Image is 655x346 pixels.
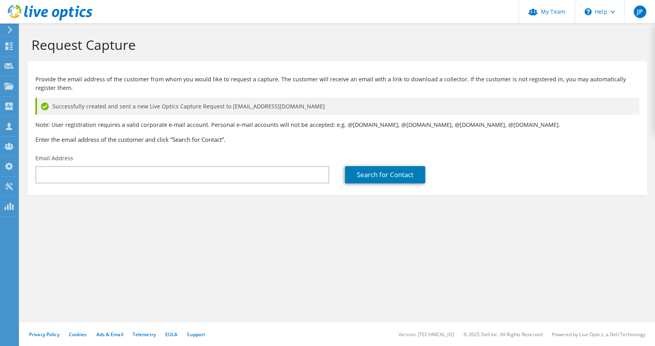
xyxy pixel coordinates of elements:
label: Email Address [35,154,73,162]
svg: \n [585,8,592,15]
p: Note: User registration requires a valid corporate e-mail account. Personal e-mail accounts will ... [35,121,639,129]
li: Powered by Live Optics, a Dell Technology [552,331,646,338]
a: Search for Contact [345,166,425,183]
a: EULA [165,331,177,338]
li: © 2025 Dell Inc. All Rights Reserved [463,331,542,338]
li: Version: [TECHNICAL_ID] [399,331,454,338]
span: Successfully created and sent a new Live Optics Capture Request to [EMAIL_ADDRESS][DOMAIN_NAME] [52,102,325,111]
span: JP [634,5,646,18]
a: Ads & Email [96,331,123,338]
a: Support [187,331,205,338]
a: Telemetry [133,331,156,338]
a: Cookies [69,331,87,338]
p: Provide the email address of the customer from whom you would like to request a capture. The cust... [35,75,639,92]
h1: Request Capture [31,37,639,53]
a: Privacy Policy [29,331,59,338]
h3: Enter the email address of the customer and click “Search for Contact”. [35,135,639,144]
